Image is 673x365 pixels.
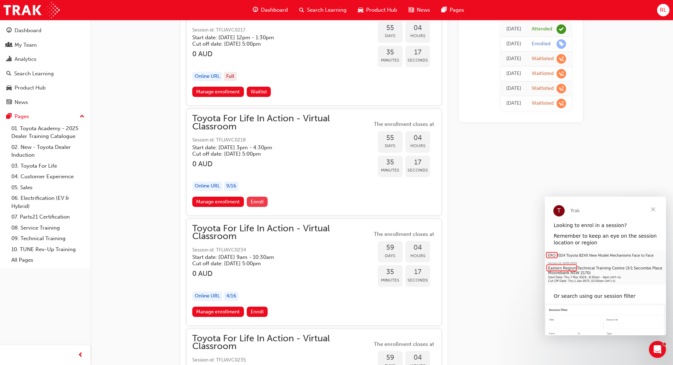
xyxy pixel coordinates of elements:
[192,50,372,58] h3: 0 AUD
[8,142,87,161] a: 02. New - Toyota Dealer Induction
[378,56,403,64] span: Minutes
[6,42,12,48] span: people-icon
[8,255,87,266] a: All Pages
[192,72,222,81] div: Online URL
[532,100,554,107] div: Waitlisted
[405,32,430,40] span: Hours
[251,199,264,205] span: Enroll
[247,87,271,97] button: Waitlist
[251,309,264,315] span: Enroll
[6,114,12,120] span: pages-icon
[378,252,403,260] span: Days
[192,151,361,157] h5: Cut off date: [DATE] 5:00pm
[450,6,464,14] span: Pages
[80,112,85,121] span: up-icon
[8,182,87,193] a: 05. Sales
[192,115,436,210] button: Toyota For Life In Action - Virtual ClassroomSession id: TFLIAVC0218Start date: [DATE] 3pm - 4:30...
[532,70,554,77] div: Waitlisted
[15,55,36,63] div: Analytics
[506,25,521,33] div: Tue Mar 11 2025 12:00:00 GMT+1100 (Australian Eastern Daylight Time)
[557,39,566,49] span: learningRecordVerb_ENROLL-icon
[192,5,436,100] button: Toyota For Life In Action - Virtual ClassroomSession id: TFLIAVC0217Start date: [DATE] 12pm - 1:3...
[192,5,372,21] span: Toyota For Life In Action - Virtual Classroom
[557,54,566,64] span: learningRecordVerb_WAITLIST-icon
[378,24,403,32] span: 55
[506,70,521,78] div: Mon Mar 03 2025 09:12:40 GMT+1100 (Australian Eastern Daylight Time)
[557,69,566,79] span: learningRecordVerb_WAITLIST-icon
[405,252,430,260] span: Hours
[192,291,222,301] div: Online URL
[15,84,46,92] div: Product Hub
[293,3,352,17] a: search-iconSearch Learning
[358,6,363,15] span: car-icon
[506,40,521,48] div: Mon Mar 03 2025 09:13:16 GMT+1100 (Australian Eastern Daylight Time)
[3,39,87,52] a: My Team
[436,3,470,17] a: pages-iconPages
[247,3,293,17] a: guage-iconDashboard
[192,181,222,191] div: Online URL
[372,340,436,348] span: The enrollment closes at
[3,96,87,109] a: News
[8,222,87,233] a: 08. Service Training
[251,89,267,95] span: Waitlist
[247,307,268,317] button: Enroll
[557,99,566,108] span: learningRecordVerb_WAITLIST-icon
[405,268,430,276] span: 17
[192,246,372,254] span: Session id: TFLIAVC0234
[417,6,430,14] span: News
[657,4,669,16] button: RL
[8,161,87,172] a: 03. Toyota For Life
[557,24,566,34] span: learningRecordVerb_ATTEND-icon
[660,6,666,14] span: RL
[405,166,430,174] span: Seconds
[6,85,12,91] span: car-icon
[192,260,361,267] h5: Cut off date: [DATE] 5:00pm
[3,110,87,123] button: Pages
[14,70,54,78] div: Search Learning
[378,32,403,40] span: Days
[405,276,430,284] span: Seconds
[378,134,403,142] span: 55
[192,335,372,350] span: Toyota For Life In Action - Virtual Classroom
[378,166,403,174] span: Minutes
[224,72,237,81] div: Full
[372,230,436,238] span: The enrollment closes at
[3,24,87,37] a: Dashboard
[378,142,403,150] span: Days
[4,2,60,18] img: Trak
[8,193,87,212] a: 06. Electrification (EV & Hybrid)
[3,67,87,80] a: Search Learning
[3,81,87,94] a: Product Hub
[15,112,29,121] div: Pages
[378,354,403,362] span: 59
[532,56,554,62] div: Waitlisted
[506,85,521,93] div: Mon Mar 03 2025 09:12:25 GMT+1100 (Australian Eastern Daylight Time)
[192,197,244,207] a: Manage enrollment
[405,244,430,252] span: 04
[6,99,12,106] span: news-icon
[6,56,12,63] span: chart-icon
[8,171,87,182] a: 04. Customer Experience
[192,254,361,260] h5: Start date: [DATE] 9am - 10:30am
[372,120,436,128] span: The enrollment closes at
[307,6,347,14] span: Search Learning
[378,268,403,276] span: 35
[192,270,372,278] h3: 0 AUD
[299,6,304,15] span: search-icon
[532,85,554,92] div: Waitlisted
[405,24,430,32] span: 04
[15,27,41,35] div: Dashboard
[405,134,430,142] span: 04
[3,23,87,110] button: DashboardMy TeamAnalyticsSearch LearningProduct HubNews
[8,212,87,222] a: 07. Parts21 Certification
[506,55,521,63] div: Mon Mar 03 2025 09:12:52 GMT+1100 (Australian Eastern Daylight Time)
[15,98,28,106] div: News
[192,225,372,241] span: Toyota For Life In Action - Virtual Classroom
[224,181,239,191] div: 9 / 16
[192,307,244,317] a: Manage enrollment
[192,356,372,364] span: Session id: TFLIAVC0235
